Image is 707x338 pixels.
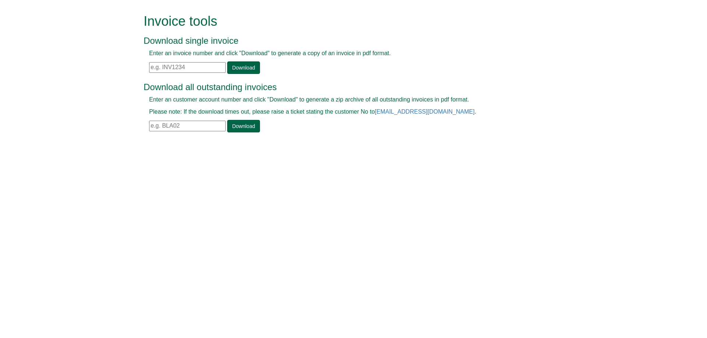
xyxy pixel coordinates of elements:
[149,49,541,58] p: Enter an invoice number and click "Download" to generate a copy of an invoice in pdf format.
[227,120,260,132] a: Download
[144,14,547,29] h1: Invoice tools
[144,82,547,92] h3: Download all outstanding invoices
[149,62,226,73] input: e.g. INV1234
[144,36,547,46] h3: Download single invoice
[149,96,541,104] p: Enter an customer account number and click "Download" to generate a zip archive of all outstandin...
[375,108,475,115] a: [EMAIL_ADDRESS][DOMAIN_NAME]
[227,61,260,74] a: Download
[149,108,541,116] p: Please note: If the download times out, please raise a ticket stating the customer No to .
[149,121,226,131] input: e.g. BLA02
